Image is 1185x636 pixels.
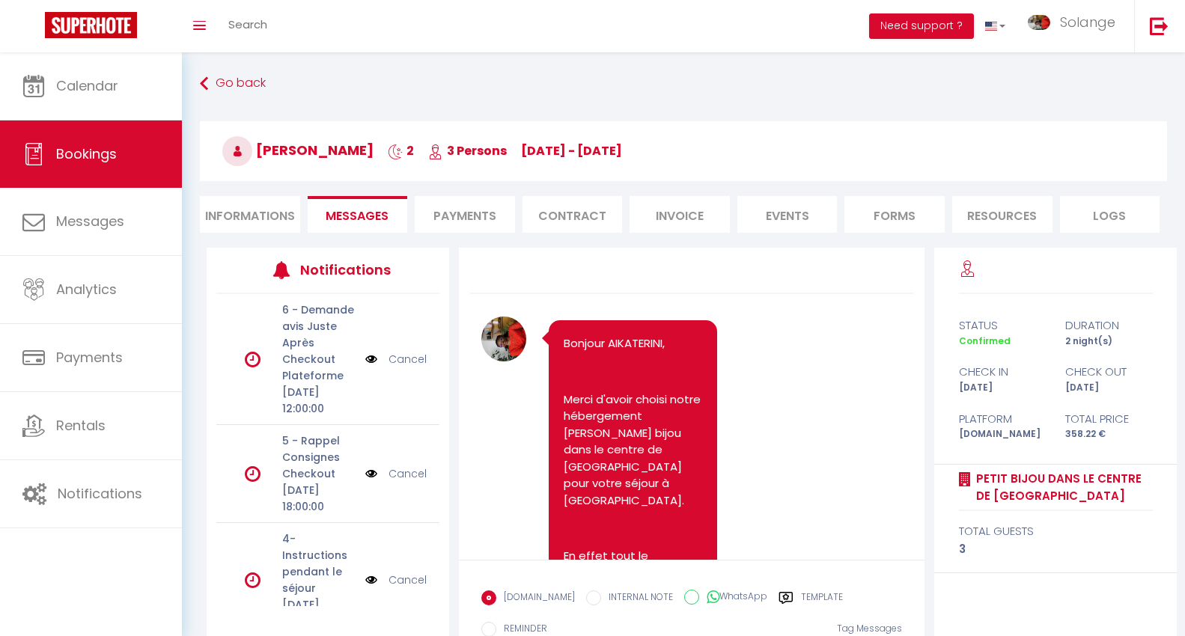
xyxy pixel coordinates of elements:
li: Informations [200,196,300,233]
li: Invoice [630,196,730,233]
label: INTERNAL NOTE [601,590,673,607]
li: Resources [952,196,1053,233]
span: 3 Persons [428,142,507,159]
span: Payments [56,348,123,367]
div: 358.22 € [1055,427,1163,441]
button: Need support ? [869,13,974,39]
h3: Notifications [300,253,393,287]
li: Forms [844,196,945,233]
label: Template [801,590,843,609]
li: Events [737,196,838,233]
li: Contract [523,196,623,233]
div: status [948,317,1055,334]
span: Analytics [56,280,117,299]
div: 2 night(s) [1055,334,1163,349]
img: NO IMAGE [365,351,377,367]
span: Messages [326,207,389,224]
span: Messages [56,212,124,230]
img: Super Booking [45,12,137,38]
span: [DATE] - [DATE] [521,142,622,159]
div: 3 [959,540,1153,558]
span: Calendar [56,76,118,95]
span: Rentals [56,416,106,435]
p: [DATE] 12:00:00 [282,384,356,417]
p: Merci d'avoir choisi notre hébergement [PERSON_NAME] bijou dans le centre de [GEOGRAPHIC_DATA] po... [564,391,702,510]
p: Bonjour AIKATERINI, [564,335,702,352]
div: check out [1055,363,1163,381]
a: Cancel [389,572,427,588]
span: Tag Messages [837,622,902,635]
span: 2 [388,142,414,159]
a: Go back [200,70,1167,97]
p: 6 - Demande avis Juste Après Checkout Plateforme [282,302,356,384]
p: [DATE] 18:00:00 [282,482,356,515]
a: Petit bijou dans le centre de [GEOGRAPHIC_DATA] [971,470,1153,505]
p: [DATE] 16:00:00 [282,596,356,629]
img: ... [1028,15,1050,30]
a: Cancel [389,465,427,482]
li: Payments [415,196,515,233]
span: Notifications [58,484,142,503]
div: [DATE] [1055,381,1163,395]
span: Search [228,16,267,32]
img: logout [1150,16,1169,35]
span: [PERSON_NAME] [222,141,374,159]
label: WhatsApp [699,590,767,606]
p: 4- Instructions pendant le séjour [282,530,356,596]
div: check in [948,363,1055,381]
span: Bookings [56,144,117,163]
p: 5 - Rappel Consignes Checkout [282,432,356,482]
span: Solange [1060,13,1115,31]
img: NO IMAGE [365,465,377,482]
label: [DOMAIN_NAME] [496,590,575,607]
div: [DATE] [948,381,1055,395]
div: Platform [948,410,1055,428]
img: 17092157067265.JPG [481,317,526,361]
a: Cancel [389,351,427,367]
div: duration [1055,317,1163,334]
li: Logs [1060,196,1160,233]
div: Total price [1055,410,1163,428]
span: Confirmed [959,334,1011,347]
div: [DOMAIN_NAME] [948,427,1055,441]
div: total guests [959,522,1153,540]
img: NO IMAGE [365,572,377,588]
